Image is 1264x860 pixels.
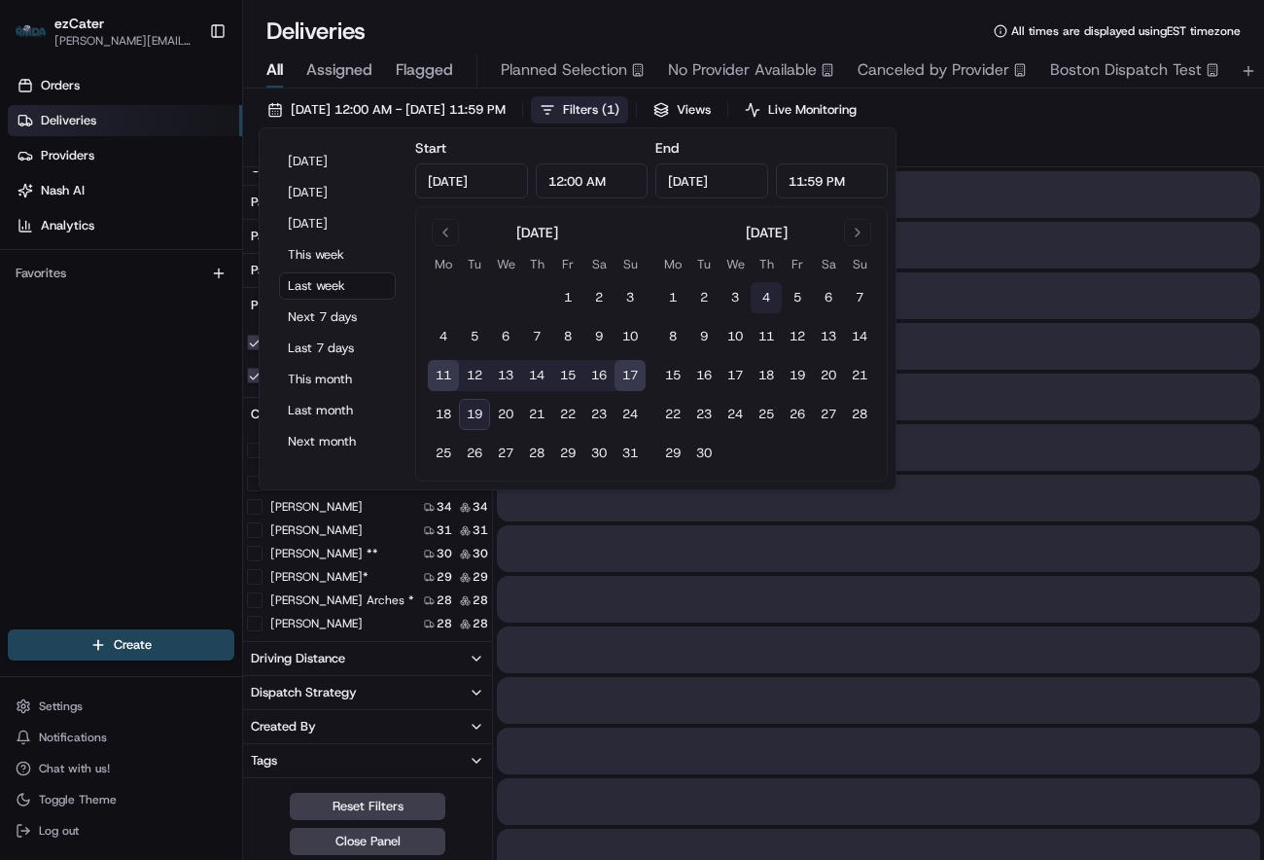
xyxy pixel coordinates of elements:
div: Past conversations [19,253,124,269]
div: 💻 [164,384,180,400]
span: Chat with us! [39,761,110,776]
button: 2 [688,282,720,313]
div: 📗 [19,384,35,400]
span: Views [677,101,711,119]
button: 28 [521,438,552,469]
button: 16 [583,360,614,391]
span: API Documentation [184,382,312,402]
button: 1 [657,282,688,313]
button: 7 [844,282,875,313]
label: [PERSON_NAME] [270,499,363,515]
div: Favorites [8,258,234,289]
button: 15 [552,360,583,391]
a: Orders [8,70,242,101]
button: Reset Filters [290,793,445,820]
button: Live Monitoring [736,96,865,124]
button: 28 [844,399,875,430]
button: 21 [844,360,875,391]
button: 5 [459,321,490,352]
button: Create [8,629,234,661]
span: • [161,302,168,317]
span: Planned Selection [501,58,627,82]
a: Deliveries [8,105,242,136]
th: Thursday [521,254,552,274]
span: Nash AI [41,182,85,199]
button: Last week [279,272,396,300]
button: 17 [720,360,751,391]
button: 19 [459,399,490,430]
button: ezCater [54,14,104,33]
div: Created By [251,718,316,735]
input: Clear [51,125,321,146]
button: 4 [751,282,782,313]
button: Views [645,96,720,124]
span: Pylon [193,430,235,445]
button: Provider Name1 [243,288,492,323]
span: 29 [437,569,452,585]
label: [PERSON_NAME] [270,522,363,538]
span: 30 [437,546,452,561]
button: Next month [279,428,396,455]
button: 9 [583,321,614,352]
span: 28 [437,616,452,631]
span: 28 [473,616,488,631]
button: 25 [428,438,459,469]
button: 4 [428,321,459,352]
span: All times are displayed using EST timezone [1011,23,1241,39]
div: Package Requirements [251,228,382,245]
button: 14 [844,321,875,352]
button: Last 7 days [279,335,396,362]
th: Friday [552,254,583,274]
button: 13 [813,321,844,352]
span: Knowledge Base [39,382,149,402]
button: 5 [782,282,813,313]
button: 23 [688,399,720,430]
button: 8 [657,321,688,352]
button: Package Value [243,186,492,219]
input: Time [536,163,649,198]
button: 26 [459,438,490,469]
button: 27 [490,438,521,469]
button: 22 [657,399,688,430]
span: Boston Dispatch Test [1050,58,1202,82]
button: 30 [583,438,614,469]
a: Providers [8,140,242,171]
span: Flagged [396,58,453,82]
button: 25 [751,399,782,430]
button: 27 [813,399,844,430]
label: [PERSON_NAME] Arches * [270,592,414,608]
th: Sunday [844,254,875,274]
button: 6 [490,321,521,352]
button: 12 [782,321,813,352]
span: [DATE] [172,302,212,317]
button: 24 [720,399,751,430]
img: Nash [19,19,58,58]
a: Powered byPylon [137,429,235,445]
button: 20 [813,360,844,391]
button: See all [301,249,354,272]
a: 📗Knowledge Base [12,375,157,410]
span: 31 [473,522,488,538]
button: 11 [428,360,459,391]
span: 30 [473,546,488,561]
button: 29 [657,438,688,469]
div: [DATE] [746,223,788,242]
button: Created By [243,710,492,743]
button: [PERSON_NAME][EMAIL_ADDRESS][DOMAIN_NAME] [54,33,193,49]
div: Dispatch Strategy [251,684,357,701]
button: 1 [552,282,583,313]
button: 14 [521,360,552,391]
span: Log out [39,823,79,839]
input: Date [415,163,528,198]
div: We're available if you need us! [88,205,267,221]
button: Toggle Theme [8,786,234,813]
span: Filters [563,101,619,119]
button: Driving Distance [243,642,492,675]
button: Notifications [8,724,234,751]
img: 1736555255976-a54dd68f-1ca7-489b-9aae-adbdc363a1c4 [19,186,54,221]
th: Friday [782,254,813,274]
span: Live Monitoring [768,101,857,119]
button: 24 [614,399,646,430]
button: Close Panel [290,828,445,855]
button: [DATE] [279,210,396,237]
